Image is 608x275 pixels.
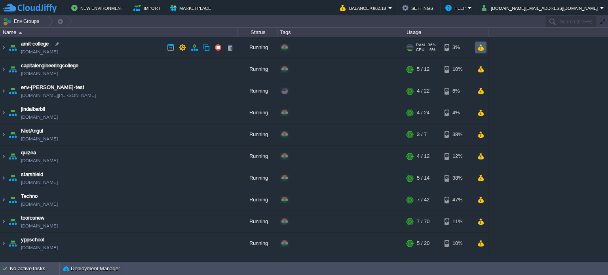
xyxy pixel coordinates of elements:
iframe: chat widget [575,243,600,267]
a: NietAngul [21,127,43,135]
a: [DOMAIN_NAME] [21,200,58,208]
img: AMDAwAAAACH5BAEAAAAALAAAAAABAAEAAAICRAEAOw== [7,233,18,254]
img: CloudJiffy [3,3,57,13]
img: AMDAwAAAACH5BAEAAAAALAAAAAABAAEAAAICRAEAOw== [7,124,18,145]
a: [DOMAIN_NAME] [21,48,58,56]
a: toorosnew [21,214,44,222]
div: 47% [445,189,470,211]
button: Env Groups [3,16,42,27]
a: [DOMAIN_NAME] [21,135,58,143]
div: 12% [445,146,470,167]
a: [DOMAIN_NAME] [21,157,58,165]
div: Running [238,189,277,211]
img: AMDAwAAAACH5BAEAAAAALAAAAAABAAEAAAICRAEAOw== [0,189,7,211]
div: 4 / 22 [417,80,429,102]
img: AMDAwAAAACH5BAEAAAAALAAAAAABAAEAAAICRAEAOw== [0,124,7,145]
div: Tags [278,28,404,37]
div: 5 / 12 [417,59,429,80]
div: 5 / 14 [417,167,429,189]
img: AMDAwAAAACH5BAEAAAAALAAAAAABAAEAAAICRAEAOw== [7,102,18,123]
img: AMDAwAAAACH5BAEAAAAALAAAAAABAAEAAAICRAEAOw== [7,189,18,211]
span: 6% [427,47,435,52]
div: 4% [445,102,470,123]
button: Import [133,3,163,13]
a: capitalengineeringcollege [21,62,78,70]
a: [DOMAIN_NAME] [21,222,58,230]
a: [DOMAIN_NAME] [21,178,58,186]
div: 38% [445,124,470,145]
div: Usage [405,28,488,37]
a: starshield [21,171,43,178]
div: 10% [445,59,470,80]
div: Running [238,59,277,80]
span: 36% [428,43,436,47]
div: Running [238,167,277,189]
div: 7 / 70 [417,211,429,232]
a: env-[PERSON_NAME]-test [21,83,84,91]
a: [DOMAIN_NAME][PERSON_NAME] [21,91,96,99]
div: 3% [445,37,470,58]
button: New Environment [71,3,126,13]
a: [DOMAIN_NAME] [21,70,58,78]
div: 7 / 42 [417,189,429,211]
img: AMDAwAAAACH5BAEAAAAALAAAAAABAAEAAAICRAEAOw== [7,211,18,232]
div: 4 / 24 [417,102,429,123]
div: 4 / 12 [417,146,429,167]
img: AMDAwAAAACH5BAEAAAAALAAAAAABAAEAAAICRAEAOw== [7,59,18,80]
div: Running [238,233,277,254]
div: 3 / 7 [417,124,427,145]
img: AMDAwAAAACH5BAEAAAAALAAAAAABAAEAAAICRAEAOw== [7,146,18,167]
div: Running [238,37,277,58]
div: Status [238,28,277,37]
img: AMDAwAAAACH5BAEAAAAALAAAAAABAAEAAAICRAEAOw== [0,37,7,58]
div: No active tasks [10,262,59,275]
button: Balance ₹862.18 [340,3,388,13]
img: AMDAwAAAACH5BAEAAAAALAAAAAABAAEAAAICRAEAOw== [0,233,7,254]
div: Running [238,102,277,123]
div: Running [238,80,277,102]
button: Marketplace [170,3,213,13]
a: [DOMAIN_NAME] [21,113,58,121]
button: Settings [402,3,435,13]
img: AMDAwAAAACH5BAEAAAAALAAAAAABAAEAAAICRAEAOw== [0,167,7,189]
img: AMDAwAAAACH5BAEAAAAALAAAAAABAAEAAAICRAEAOw== [7,80,18,102]
div: Running [238,211,277,232]
a: yppschool [21,236,44,244]
img: AMDAwAAAACH5BAEAAAAALAAAAAABAAEAAAICRAEAOw== [0,80,7,102]
img: AMDAwAAAACH5BAEAAAAALAAAAAABAAEAAAICRAEAOw== [0,211,7,232]
span: RAM [416,43,425,47]
button: Deployment Manager [63,265,120,273]
a: amit-college [21,40,49,48]
img: AMDAwAAAACH5BAEAAAAALAAAAAABAAEAAAICRAEAOw== [7,167,18,189]
a: quizea [21,149,36,157]
a: [DOMAIN_NAME] [21,244,58,252]
div: 5 / 20 [417,233,429,254]
div: 10% [445,233,470,254]
button: Help [445,3,468,13]
div: 6% [445,80,470,102]
div: Running [238,146,277,167]
img: AMDAwAAAACH5BAEAAAAALAAAAAABAAEAAAICRAEAOw== [0,146,7,167]
a: jindalbarbil [21,105,45,113]
div: Running [238,124,277,145]
img: AMDAwAAAACH5BAEAAAAALAAAAAABAAEAAAICRAEAOw== [7,37,18,58]
img: AMDAwAAAACH5BAEAAAAALAAAAAABAAEAAAICRAEAOw== [0,59,7,80]
div: Name [1,28,237,37]
button: [DOMAIN_NAME][EMAIL_ADDRESS][DOMAIN_NAME] [482,3,600,13]
img: AMDAwAAAACH5BAEAAAAALAAAAAABAAEAAAICRAEAOw== [0,102,7,123]
div: 11% [445,211,470,232]
span: CPU [416,47,424,52]
div: 38% [445,167,470,189]
a: Techno [21,192,38,200]
img: AMDAwAAAACH5BAEAAAAALAAAAAABAAEAAAICRAEAOw== [19,32,22,34]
